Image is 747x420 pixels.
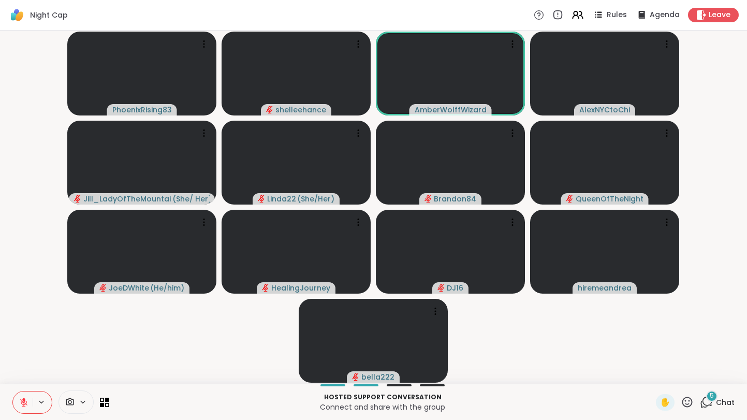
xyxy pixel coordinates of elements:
span: hiremeandrea [578,283,632,293]
span: audio-muted [266,106,273,113]
span: ( He/him ) [150,283,184,293]
span: audio-muted [566,195,574,202]
span: PhoenixRising83 [112,105,172,115]
span: audio-muted [74,195,81,202]
span: DJ16 [447,283,463,293]
span: Chat [716,397,735,408]
span: HealingJourney [271,283,330,293]
span: Jill_LadyOfTheMountain [83,194,171,204]
span: bella222 [361,372,394,382]
span: ( She/Her ) [297,194,334,204]
span: AlexNYCtoChi [579,105,630,115]
span: audio-muted [258,195,265,202]
span: AmberWolffWizard [415,105,487,115]
span: ✋ [660,396,670,409]
span: shelleehance [275,105,326,115]
span: audio-muted [437,284,445,292]
span: audio-muted [424,195,432,202]
span: Agenda [650,10,680,20]
p: Hosted support conversation [115,393,650,402]
span: Rules [607,10,627,20]
img: ShareWell Logomark [8,6,26,24]
span: audio-muted [99,284,107,292]
span: 5 [710,392,714,400]
span: Brandon84 [434,194,476,204]
span: Leave [709,10,730,20]
span: Night Cap [30,10,68,20]
span: ( She/ Her ) [172,194,210,204]
span: audio-muted [262,284,269,292]
span: JoeDWhite [109,283,149,293]
span: audio-muted [352,373,359,381]
span: QueenOfTheNight [576,194,643,204]
span: Linda22 [267,194,296,204]
p: Connect and share with the group [115,402,650,412]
